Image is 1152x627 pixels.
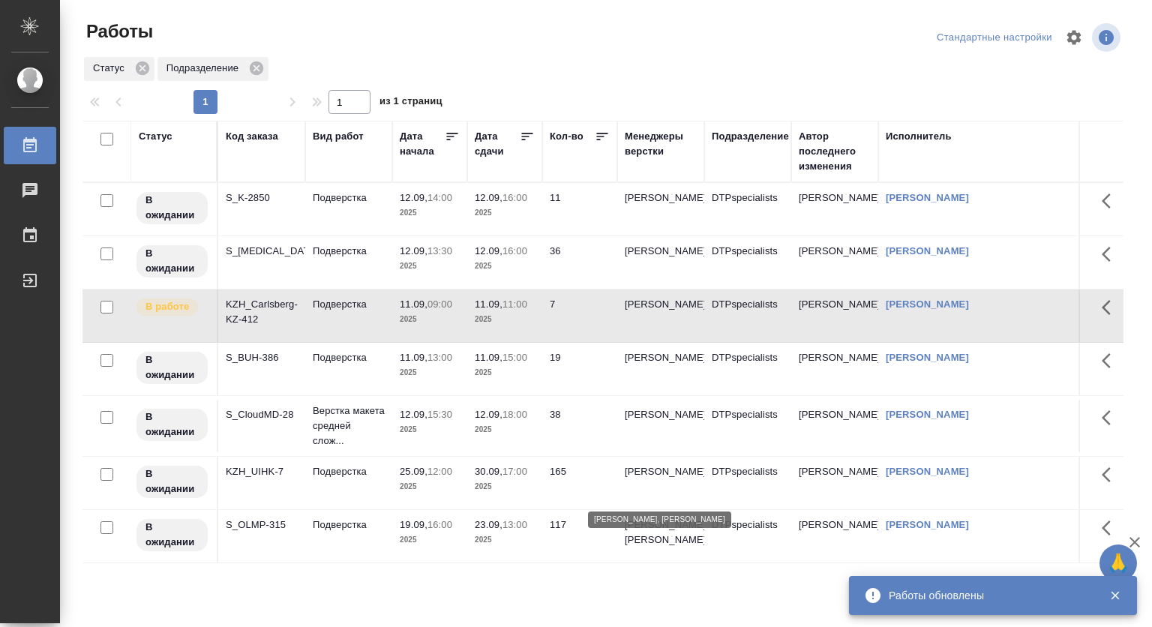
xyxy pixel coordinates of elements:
[475,352,502,363] p: 11.09,
[313,297,385,312] p: Подверстка
[139,129,172,144] div: Статус
[625,464,697,479] p: [PERSON_NAME]
[400,409,427,420] p: 12.09,
[704,400,791,452] td: DTPspecialists
[313,129,364,144] div: Вид работ
[502,245,527,256] p: 16:00
[791,236,878,289] td: [PERSON_NAME]
[475,259,535,274] p: 2025
[427,298,452,310] p: 09:00
[475,129,520,159] div: Дата сдачи
[704,289,791,342] td: DTPspecialists
[791,400,878,452] td: [PERSON_NAME]
[542,510,617,562] td: 117
[704,510,791,562] td: DTPspecialists
[886,129,952,144] div: Исполнитель
[313,190,385,205] p: Подверстка
[475,298,502,310] p: 11.09,
[1105,547,1131,579] span: 🙏
[791,343,878,395] td: [PERSON_NAME]
[886,352,969,363] a: [PERSON_NAME]
[1093,510,1129,546] button: Здесь прячутся важные кнопки
[400,129,445,159] div: Дата начала
[400,192,427,203] p: 12.09,
[1056,19,1092,55] span: Настроить таблицу
[157,57,268,81] div: Подразделение
[400,312,460,327] p: 2025
[84,57,154,81] div: Статус
[226,350,298,365] div: S_BUH-386
[93,61,130,76] p: Статус
[313,517,385,532] p: Подверстка
[475,192,502,203] p: 12.09,
[791,510,878,562] td: [PERSON_NAME]
[791,183,878,235] td: [PERSON_NAME]
[400,519,427,530] p: 19.09,
[145,409,199,439] p: В ожидании
[313,350,385,365] p: Подверстка
[135,464,209,499] div: Исполнитель назначен, приступать к работе пока рано
[135,297,209,317] div: Исполнитель выполняет работу
[475,365,535,380] p: 2025
[704,343,791,395] td: DTPspecialists
[313,244,385,259] p: Подверстка
[625,244,697,259] p: [PERSON_NAME]
[145,520,199,550] p: В ожидании
[400,532,460,547] p: 2025
[1093,289,1129,325] button: Здесь прячутся важные кнопки
[704,236,791,289] td: DTPspecialists
[427,519,452,530] p: 16:00
[502,409,527,420] p: 18:00
[427,192,452,203] p: 14:00
[502,519,527,530] p: 13:00
[82,19,153,43] span: Работы
[704,183,791,235] td: DTPspecialists
[400,422,460,437] p: 2025
[427,352,452,363] p: 13:00
[502,466,527,477] p: 17:00
[145,466,199,496] p: В ожидании
[475,532,535,547] p: 2025
[886,245,969,256] a: [PERSON_NAME]
[625,297,697,312] p: [PERSON_NAME]
[889,588,1087,603] div: Работы обновлены
[1099,589,1130,602] button: Закрыть
[712,129,789,144] div: Подразделение
[135,190,209,226] div: Исполнитель назначен, приступать к работе пока рано
[400,205,460,220] p: 2025
[135,517,209,553] div: Исполнитель назначен, приступать к работе пока рано
[400,245,427,256] p: 12.09,
[145,246,199,276] p: В ожидании
[475,422,535,437] p: 2025
[625,350,697,365] p: [PERSON_NAME]
[502,298,527,310] p: 11:00
[886,409,969,420] a: [PERSON_NAME]
[886,519,969,530] a: [PERSON_NAME]
[475,466,502,477] p: 30.09,
[226,190,298,205] div: S_K-2850
[550,129,583,144] div: Кол-во
[475,519,502,530] p: 23.09,
[625,517,697,547] p: [PERSON_NAME], [PERSON_NAME]
[886,192,969,203] a: [PERSON_NAME]
[135,244,209,279] div: Исполнитель назначен, приступать к работе пока рано
[475,312,535,327] p: 2025
[427,245,452,256] p: 13:30
[226,464,298,479] div: KZH_UIHK-7
[542,183,617,235] td: 11
[502,192,527,203] p: 16:00
[542,289,617,342] td: 7
[226,407,298,422] div: S_CloudMD-28
[1093,457,1129,493] button: Здесь прячутся важные кнопки
[625,190,697,205] p: [PERSON_NAME]
[313,464,385,479] p: Подверстка
[791,457,878,509] td: [PERSON_NAME]
[542,236,617,289] td: 36
[886,466,969,477] a: [PERSON_NAME]
[791,289,878,342] td: [PERSON_NAME]
[400,298,427,310] p: 11.09,
[226,297,298,327] div: KZH_Carlsberg-KZ-412
[625,407,697,422] p: [PERSON_NAME]
[135,350,209,385] div: Исполнитель назначен, приступать к работе пока рано
[226,517,298,532] div: S_OLMP-315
